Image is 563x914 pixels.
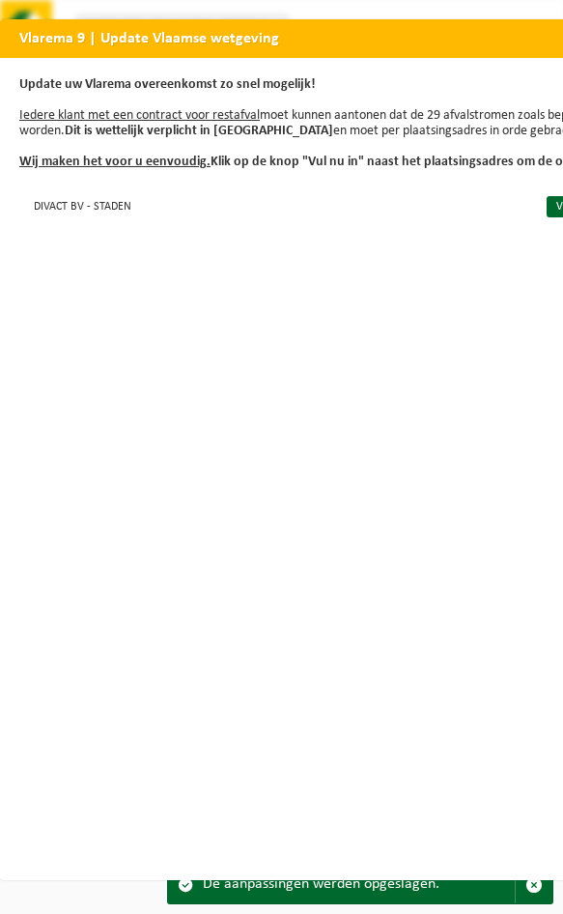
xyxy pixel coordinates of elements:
b: Dit is wettelijk verplicht in [GEOGRAPHIC_DATA] [65,124,333,138]
td: DIVACT BV - STADEN [19,189,530,221]
u: Wij maken het voor u eenvoudig. [19,155,211,169]
u: Iedere klant met een contract voor restafval [19,108,260,123]
b: Update uw Vlarema overeenkomst zo snel mogelijk! [19,77,316,92]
